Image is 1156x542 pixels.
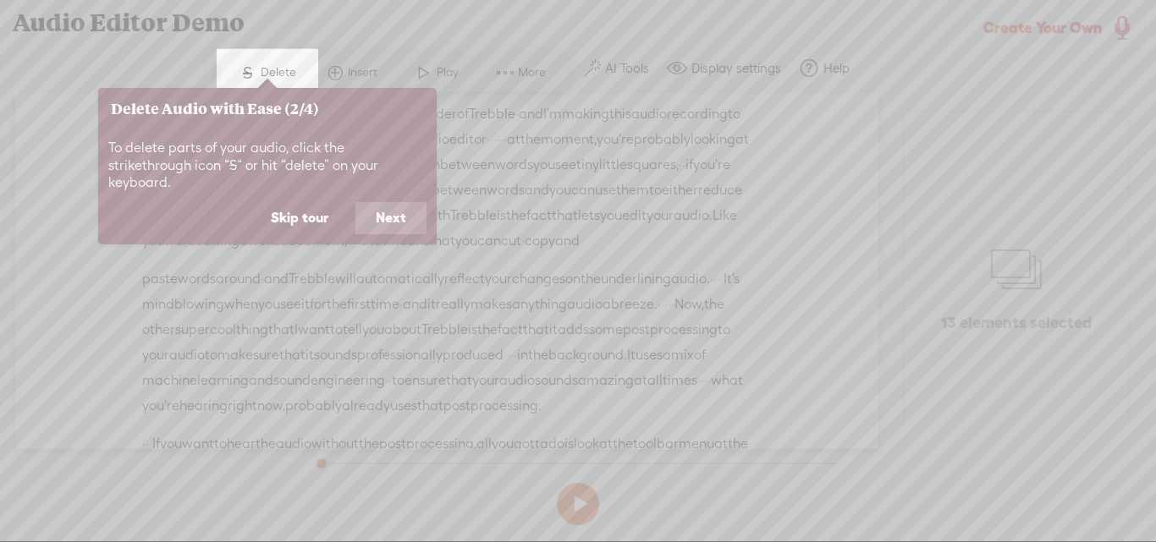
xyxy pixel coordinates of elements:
[111,101,424,117] h3: Delete Audio with Ease (2/4)
[235,57,261,88] span: S
[261,64,300,81] span: Delete
[229,157,237,173] span: S
[250,202,349,234] button: Skip tour
[355,202,427,234] button: Next
[98,129,437,202] div: To delete parts of your audio, click the strikethrough icon “ “ or hit “delete” on your keyboard.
